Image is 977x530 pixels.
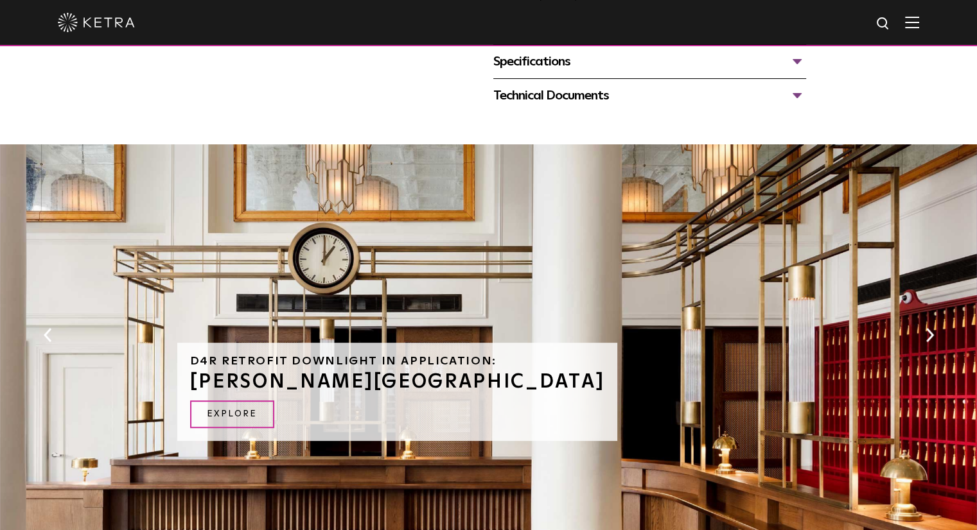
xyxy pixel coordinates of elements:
[923,327,936,343] button: Next
[190,400,274,428] a: EXPLORE
[58,13,135,32] img: ketra-logo-2019-white
[190,355,605,367] h6: D4R Retrofit Downlight in Application:
[41,327,54,343] button: Previous
[493,85,806,106] div: Technical Documents
[876,16,892,32] img: search icon
[493,51,806,72] div: Specifications
[905,16,919,28] img: Hamburger%20Nav.svg
[190,372,605,391] h3: [PERSON_NAME][GEOGRAPHIC_DATA]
